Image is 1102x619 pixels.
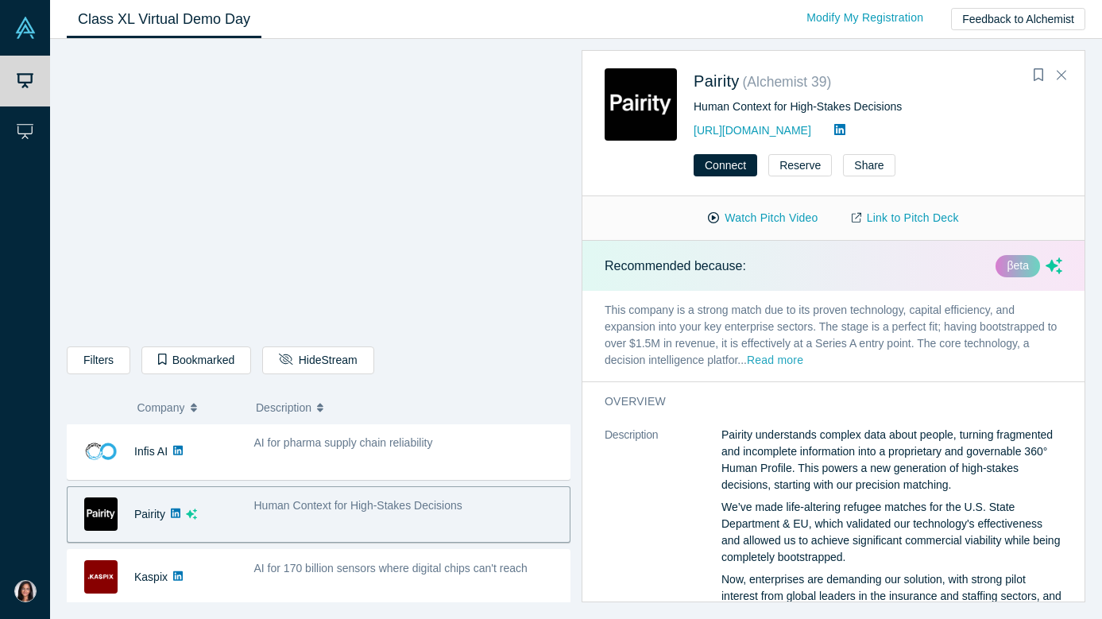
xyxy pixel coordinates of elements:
span: Company [137,391,185,424]
div: βeta [996,255,1040,277]
span: Human Context for High-Stakes Decisions [254,499,462,512]
button: Description [256,391,559,424]
button: Bookmark [1027,64,1050,87]
p: We’ve made life-altering refugee matches for the U.S. State Department & EU, which validated our ... [721,499,1062,566]
a: Link to Pitch Deck [835,204,976,232]
span: AI for 170 billion sensors where digital chips can't reach [254,562,528,575]
svg: dsa ai sparkles [186,509,197,520]
span: Description [256,391,311,424]
svg: dsa ai sparkles [1046,257,1062,274]
button: Filters [67,346,130,374]
button: Watch Pitch Video [691,204,834,232]
button: Close [1050,63,1073,88]
a: [URL][DOMAIN_NAME] [694,124,811,137]
button: Company [137,391,240,424]
img: Gayathri Radhakrishnan's Account [14,580,37,602]
h3: overview [605,393,1040,410]
img: Pairity's Logo [84,497,118,531]
a: Kaspix [134,571,168,583]
a: Modify My Registration [790,4,940,32]
img: Pairity's Logo [605,68,677,141]
span: AI for pharma supply chain reliability [254,436,433,449]
img: Alchemist Vault Logo [14,17,37,39]
iframe: Alchemist Class XL Demo Day: Vault [68,52,570,335]
div: Human Context for High-Stakes Decisions [694,99,1062,115]
a: Infis AI [134,445,168,458]
p: Pairity understands complex data about people, turning fragmented and incomplete information into... [721,427,1062,493]
button: HideStream [262,346,373,374]
button: Reserve [768,154,832,176]
button: Share [843,154,895,176]
p: This company is a strong match due to its proven technology, capital efficiency, and expansion in... [582,291,1085,381]
small: ( Alchemist 39 ) [743,74,832,90]
button: Read more [747,352,803,370]
img: Kaspix's Logo [84,560,118,594]
a: Pairity [694,72,740,90]
button: Feedback to Alchemist [951,8,1085,30]
img: Infis AI's Logo [84,435,118,468]
a: Class XL Virtual Demo Day [67,1,261,38]
p: Recommended because: [605,257,746,276]
button: Connect [694,154,757,176]
a: Pairity [134,508,165,520]
button: Bookmarked [141,346,251,374]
